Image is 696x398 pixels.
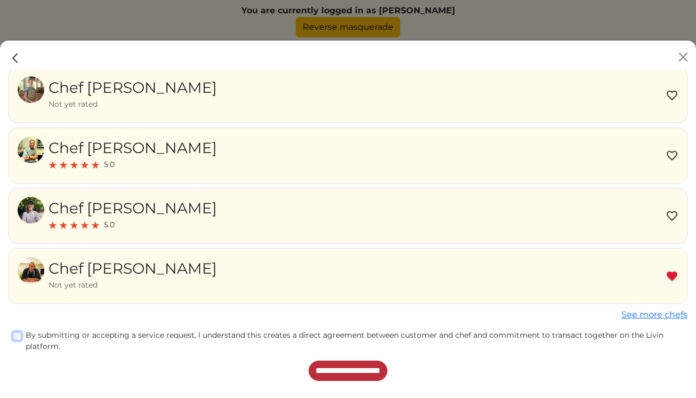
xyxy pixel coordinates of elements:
[59,161,68,169] img: red_star-5cc96fd108c5e382175c3007810bf15d673b234409b64feca3859e161d9d1ec7.svg
[48,221,57,229] img: red_star-5cc96fd108c5e382175c3007810bf15d673b234409b64feca3859e161d9d1ec7.svg
[48,280,217,291] div: Not yet rated
[18,76,44,103] img: b64703ed339b54c2c4b6dc4b178d5e4b
[70,161,78,169] img: red_star-5cc96fd108c5e382175c3007810bf15d673b234409b64feca3859e161d9d1ec7.svg
[80,221,89,229] img: red_star-5cc96fd108c5e382175c3007810bf15d673b234409b64feca3859e161d9d1ec7.svg
[104,219,115,230] span: 5.0
[666,89,678,102] img: Favorite chef
[666,149,678,162] img: Favorite chef
[91,161,100,169] img: red_star-5cc96fd108c5e382175c3007810bf15d673b234409b64feca3859e161d9d1ec7.svg
[18,76,217,114] a: Chef [PERSON_NAME] Not yet rated
[9,50,22,63] a: Close
[18,257,217,295] a: Chef [PERSON_NAME] Not yet rated
[18,197,217,235] a: Chef [PERSON_NAME] 5.0
[91,221,100,229] img: red_star-5cc96fd108c5e382175c3007810bf15d673b234409b64feca3859e161d9d1ec7.svg
[70,221,78,229] img: red_star-5cc96fd108c5e382175c3007810bf15d673b234409b64feca3859e161d9d1ec7.svg
[18,137,217,174] a: Chef [PERSON_NAME] 5.0
[26,330,687,352] label: By submitting or accepting a service request, I understand this creates a direct agreement betwee...
[9,51,22,65] img: back_caret-0738dc900bf9763b5e5a40894073b948e17d9601fd527fca9689b06ce300169f.svg
[675,49,692,66] button: Close
[104,159,115,170] span: 5.0
[80,161,89,169] img: red_star-5cc96fd108c5e382175c3007810bf15d673b234409b64feca3859e161d9d1ec7.svg
[18,257,44,284] img: 91442e3f16195a2a97bbcd72fe91d28b
[18,197,44,224] img: 871ee6683022076ced1d290ee243672a
[666,210,678,222] img: Favorite chef
[48,137,217,159] div: Chef [PERSON_NAME]
[621,309,687,320] a: See more chefs
[48,99,217,110] div: Not yet rated
[48,161,57,169] img: red_star-5cc96fd108c5e382175c3007810bf15d673b234409b64feca3859e161d9d1ec7.svg
[48,257,217,280] div: Chef [PERSON_NAME]
[18,137,44,163] img: acb77dff60e864388ffc18095fbd611c
[666,270,678,283] img: Remove Favorite chef
[48,197,217,219] div: Chef [PERSON_NAME]
[48,76,217,99] div: Chef [PERSON_NAME]
[59,221,68,229] img: red_star-5cc96fd108c5e382175c3007810bf15d673b234409b64feca3859e161d9d1ec7.svg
